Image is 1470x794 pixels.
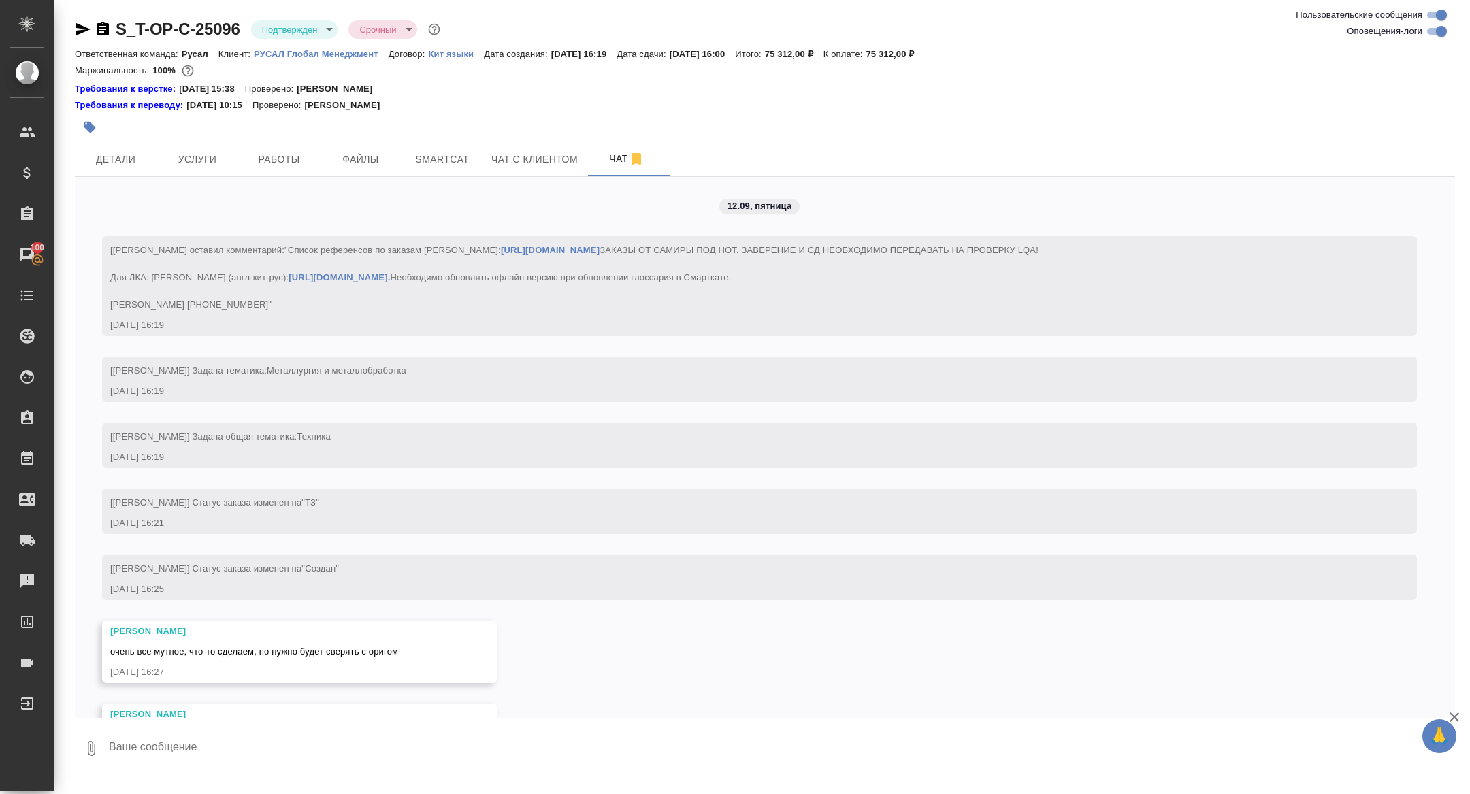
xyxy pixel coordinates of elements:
span: "ТЗ" [301,497,319,508]
p: Клиент: [218,49,254,59]
p: Итого: [735,49,764,59]
span: 100 [22,241,53,254]
button: Скопировать ссылку [95,21,111,37]
button: Скопировать ссылку для ЯМессенджера [75,21,91,37]
div: [PERSON_NAME] [110,625,449,638]
span: Файлы [328,151,393,168]
div: Подтвержден [348,20,416,39]
p: Дата сдачи: [617,49,669,59]
div: [DATE] 16:19 [110,318,1369,332]
div: [DATE] 16:27 [110,665,449,679]
button: Доп статусы указывают на важность/срочность заказа [425,20,443,38]
p: [DATE] 16:00 [670,49,736,59]
p: РУСАЛ Глобал Менеджмент [254,49,389,59]
span: Пользовательские сообщения [1296,8,1422,22]
p: [PERSON_NAME] [304,99,390,112]
div: [DATE] 16:21 [110,516,1369,530]
span: [[PERSON_NAME] оставил комментарий: [110,245,1039,310]
button: Добавить тэг [75,112,105,142]
span: [[PERSON_NAME]] Задана тематика: [110,365,406,376]
p: Маржинальность: [75,65,152,76]
p: [PERSON_NAME] [297,82,382,96]
a: [URL][DOMAIN_NAME] [501,245,600,255]
p: Дата создания: [484,49,551,59]
span: Smartcat [410,151,475,168]
p: [DATE] 10:15 [186,99,252,112]
span: 🙏 [1428,722,1451,750]
p: Проверено: [252,99,305,112]
button: Срочный [355,24,400,35]
span: Услуги [165,151,230,168]
span: [[PERSON_NAME]] Задана общая тематика: [110,431,331,442]
p: К оплате: [823,49,866,59]
p: Ответственная команда: [75,49,182,59]
button: 0.00 RUB; [179,62,197,80]
svg: Отписаться [628,151,644,167]
p: Кит языки [428,49,484,59]
div: Подтвержден [251,20,338,39]
span: Металлургия и металлобработка [267,365,406,376]
a: Требования к верстке: [75,82,179,96]
span: Техника [297,431,331,442]
button: 🙏 [1422,719,1456,753]
a: 100 [3,237,51,271]
a: Требования к переводу: [75,99,186,112]
p: [DATE] 15:38 [179,82,245,96]
span: [[PERSON_NAME]] Статус заказа изменен на [110,497,319,508]
span: Работы [246,151,312,168]
div: [DATE] 16:19 [110,384,1369,398]
p: Договор: [389,49,429,59]
div: [DATE] 16:25 [110,582,1369,596]
div: [DATE] 16:19 [110,450,1369,464]
div: [PERSON_NAME] [110,708,449,721]
span: "Создан" [301,563,339,574]
span: Детали [83,151,148,168]
p: [DATE] 16:19 [551,49,617,59]
p: Проверено: [245,82,297,96]
a: [URL][DOMAIN_NAME]. [289,272,390,282]
div: Нажми, чтобы открыть папку с инструкцией [75,99,186,112]
span: Чат с клиентом [491,151,578,168]
p: 100% [152,65,179,76]
span: очень все мутное, что-то сделаем, но нужно будет сверять с оригом [110,646,398,657]
a: РУСАЛ Глобал Менеджмент [254,48,389,59]
span: [[PERSON_NAME]] Статус заказа изменен на [110,563,339,574]
span: Оповещения-логи [1347,24,1422,38]
button: Подтвержден [258,24,322,35]
p: 12.09, пятница [728,199,792,213]
a: S_T-OP-C-25096 [116,20,240,38]
div: Нажми, чтобы открыть папку с инструкцией [75,82,179,96]
p: Русал [182,49,218,59]
span: "Список референсов по заказам [PERSON_NAME]: ЗАКАЗЫ ОТ САМИРЫ ПОД НОТ. ЗАВЕРЕНИЕ И СД НЕОБХОДИМО ... [110,245,1039,310]
span: Чат [594,150,659,167]
p: 75 312,00 ₽ [866,49,924,59]
p: 75 312,00 ₽ [765,49,823,59]
a: Кит языки [428,48,484,59]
